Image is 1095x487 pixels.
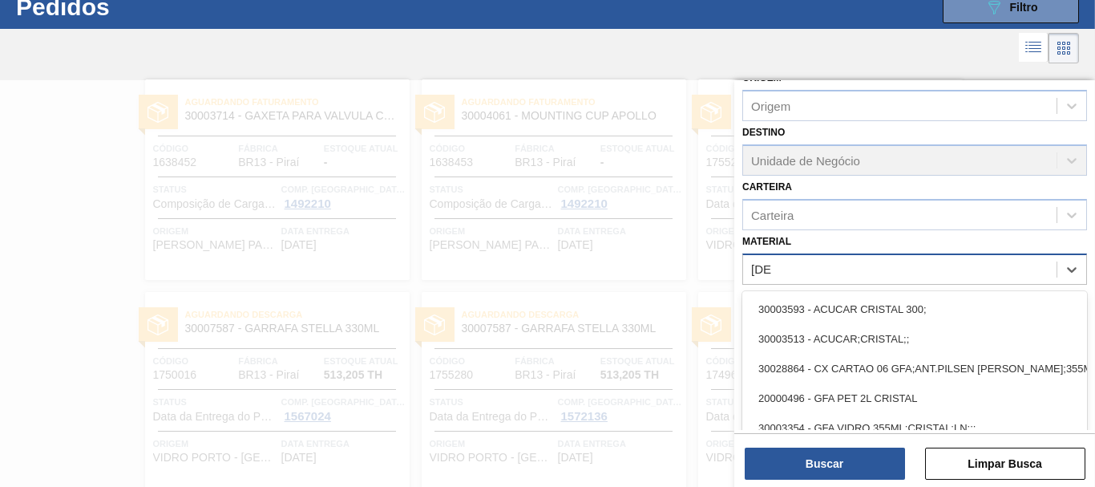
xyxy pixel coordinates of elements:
[742,354,1087,384] div: 30028864 - CX CARTAO 06 GFA;ANT.PILSEN [PERSON_NAME];355ML;L
[742,181,792,193] label: Carteira
[751,208,794,221] div: Carteira
[742,294,1087,324] div: 30003593 - ACUCAR CRISTAL 300;
[751,99,790,113] div: Origem
[742,324,1087,354] div: 30003513 - ACUCAR;CRISTAL;;
[1010,1,1038,14] span: Filtro
[742,384,1087,413] div: 20000496 - GFA PET 2L CRISTAL
[133,79,410,280] a: statusAguardando Faturamento30003714 - GAXETA PARA VALVULA COSTERCódigo1638452FábricaBR13 - Piraí...
[686,79,963,280] a: statusAguardando Descarga30007587 - GARRAFA STELLA 330MLCódigo1755278FábricaBR13 - PiraíEstoque a...
[1049,33,1079,63] div: Visão em Cards
[742,236,791,247] label: Material
[742,413,1087,443] div: 30003354 - GFA VIDRO 355ML;CRISTAL;LN;;;
[742,127,785,138] label: Destino
[1019,33,1049,63] div: Visão em Lista
[410,79,686,280] a: statusAguardando Faturamento30004061 - MOUNTING CUP APOLLOCódigo1638453FábricaBR13 - PiraíEstoque...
